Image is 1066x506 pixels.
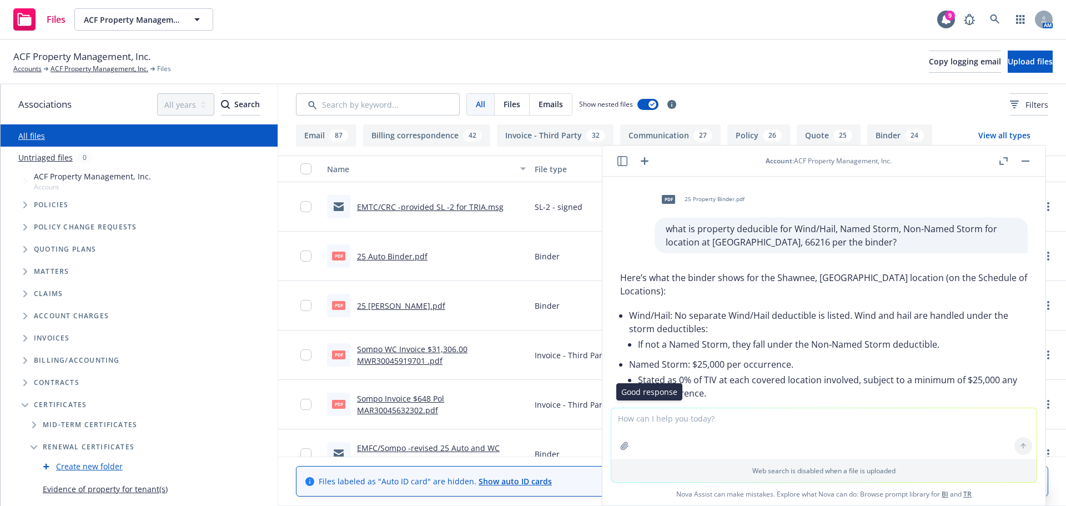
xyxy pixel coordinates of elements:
a: 25 [PERSON_NAME].pdf [357,300,445,311]
span: Binder [535,251,560,262]
a: Sompo Invoice $648 Pol MAR30045632302.pdf [357,393,444,415]
p: Here’s what the binder shows for the Shawnee, [GEOGRAPHIC_DATA] location (on the Schedule of Loca... [620,271,1028,298]
input: Toggle Row Selected [300,399,311,410]
a: All files [18,131,45,141]
a: Files [9,4,70,35]
span: Claims [34,290,63,297]
span: Account [766,156,792,166]
a: Create new folder [56,460,123,472]
a: more [1042,200,1055,213]
a: Untriaged files [18,152,73,163]
span: Policy change requests [34,224,137,231]
p: Named Storm: $25,000 per occurrence. [629,358,1028,371]
div: 0 [77,151,92,164]
span: Emails [539,98,563,110]
a: Accounts [13,64,42,74]
span: Show nested files [579,99,633,109]
button: Email [296,124,356,147]
p: Good response [621,386,677,398]
a: Sompo WC Invoice $31,306.00 MWR30045919701 .pdf [357,344,467,366]
p: Web search is disabled when a file is uploaded [618,466,1030,475]
input: Toggle Row Selected [300,251,311,262]
li: Stated as 0% of TIV at each covered location involved, subject to a minimum of $25,000 any one oc... [638,371,1028,402]
div: Search [221,94,260,115]
span: pdf [332,350,345,359]
span: Policies [34,202,69,208]
button: Communication [620,124,721,147]
button: Upload files [1008,51,1053,73]
span: Matters [34,268,69,275]
span: Mid-term certificates [43,422,137,428]
span: Account [34,182,151,192]
span: Upload files [1008,56,1053,67]
span: Files [504,98,520,110]
li: If not a Named Storm, they fall under the Non‑Named Storm deductible. [638,335,1028,353]
div: : ACF Property Management, Inc. [766,156,892,166]
span: Files [157,64,171,74]
div: 87 [329,129,348,142]
span: SL-2 - signed [535,201,582,213]
button: Billing correspondence [363,124,490,147]
a: EMTC/CRC -provided SL -2 for TRIA.msg [357,202,504,212]
span: pdf [332,301,345,309]
a: Report a Bug [958,8,980,31]
a: more [1042,398,1055,411]
span: Filters [1010,99,1048,111]
a: more [1042,249,1055,263]
div: 27 [693,129,712,142]
p: Non‑Named Storm (includes wind, hail, tornado when not part of a named tropical system): [629,407,1028,420]
span: Associations [18,97,72,112]
a: BI [942,489,948,499]
svg: Search [221,100,230,109]
input: Search by keyword... [296,93,460,116]
button: Binder [867,124,932,147]
span: Invoice - Third Party [535,349,609,361]
button: Invoice - Third Party [497,124,614,147]
span: Invoices [34,335,70,342]
button: Policy [727,124,790,147]
button: File type [530,156,656,182]
span: Nova Assist can make mistakes. Explore what Nova can do: Browse prompt library for and [607,483,1041,505]
div: 26 [763,129,782,142]
a: Switch app [1009,8,1032,31]
input: Toggle Row Selected [300,201,311,212]
button: Quote [797,124,861,147]
input: Toggle Row Selected [300,448,311,459]
p: what is property deducible for Wind/Hail, Named Storm, Non-Named Storm for location at [GEOGRAPHI... [666,222,1017,249]
a: 25 Auto Binder.pdf [357,251,428,262]
span: Files labeled as "Auto ID card" are hidden. [319,475,552,487]
span: Filters [1025,99,1048,111]
input: Select all [300,163,311,174]
div: pdf25 Property Binder.pdf [655,186,747,213]
span: Billing/Accounting [34,357,120,364]
button: Copy logging email [929,51,1001,73]
div: 9 [945,11,955,21]
span: Renewal certificates [43,444,134,450]
span: Certificates [34,402,87,408]
div: 24 [905,129,924,142]
span: pdf [662,195,675,203]
div: 42 [463,129,482,142]
a: ACF Property Management, Inc. [51,64,148,74]
button: SearchSearch [221,93,260,116]
a: more [1042,299,1055,312]
span: Copy logging email [929,56,1001,67]
span: ACF Property Management, Inc. [34,171,151,182]
span: pdf [332,252,345,260]
div: 32 [586,129,605,142]
a: more [1042,348,1055,362]
div: Tree Example [1,168,278,349]
span: Account charges [34,313,109,319]
a: EMFC/Sompo -revised 25 Auto and WC binders and invoices -corrected payment plan to full pay.msg [357,443,510,477]
span: pdf [332,400,345,408]
a: Search [984,8,1006,31]
button: ACF Property Management, Inc. [74,8,213,31]
a: TR [963,489,972,499]
span: Files [47,15,66,24]
input: Toggle Row Selected [300,300,311,311]
span: 25 Property Binder.pdf [685,196,745,203]
span: ACF Property Management, Inc. [13,49,150,64]
div: Name [327,163,514,175]
a: Evidence of property for tenant(s) [43,483,168,495]
span: Quoting plans [34,246,97,253]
